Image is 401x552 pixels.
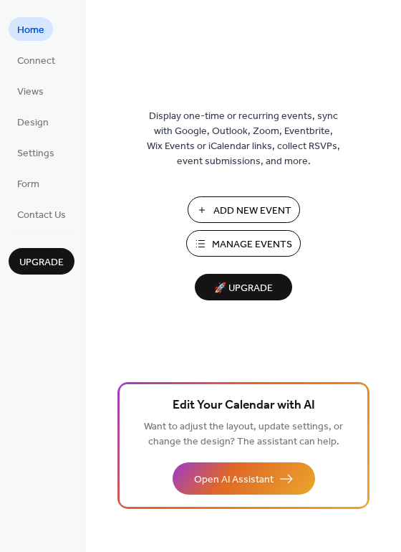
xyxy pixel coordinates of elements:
[147,109,340,169] span: Display one-time or recurring events, sync with Google, Outlook, Zoom, Eventbrite, Wix Events or ...
[9,171,48,195] a: Form
[17,23,44,38] span: Home
[19,255,64,270] span: Upgrade
[188,196,300,223] button: Add New Event
[144,417,343,452] span: Want to adjust the layout, update settings, or change the design? The assistant can help.
[195,274,292,300] button: 🚀 Upgrade
[212,237,292,252] span: Manage Events
[9,248,74,275] button: Upgrade
[9,110,57,133] a: Design
[9,79,52,103] a: Views
[203,279,284,298] span: 🚀 Upgrade
[9,141,63,164] a: Settings
[173,396,315,416] span: Edit Your Calendar with AI
[17,208,66,223] span: Contact Us
[213,204,291,219] span: Add New Event
[17,85,44,100] span: Views
[17,54,55,69] span: Connect
[17,177,39,192] span: Form
[17,146,54,161] span: Settings
[9,17,53,41] a: Home
[17,115,49,130] span: Design
[9,48,64,72] a: Connect
[194,472,274,487] span: Open AI Assistant
[173,462,315,495] button: Open AI Assistant
[9,202,74,226] a: Contact Us
[186,230,301,257] button: Manage Events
